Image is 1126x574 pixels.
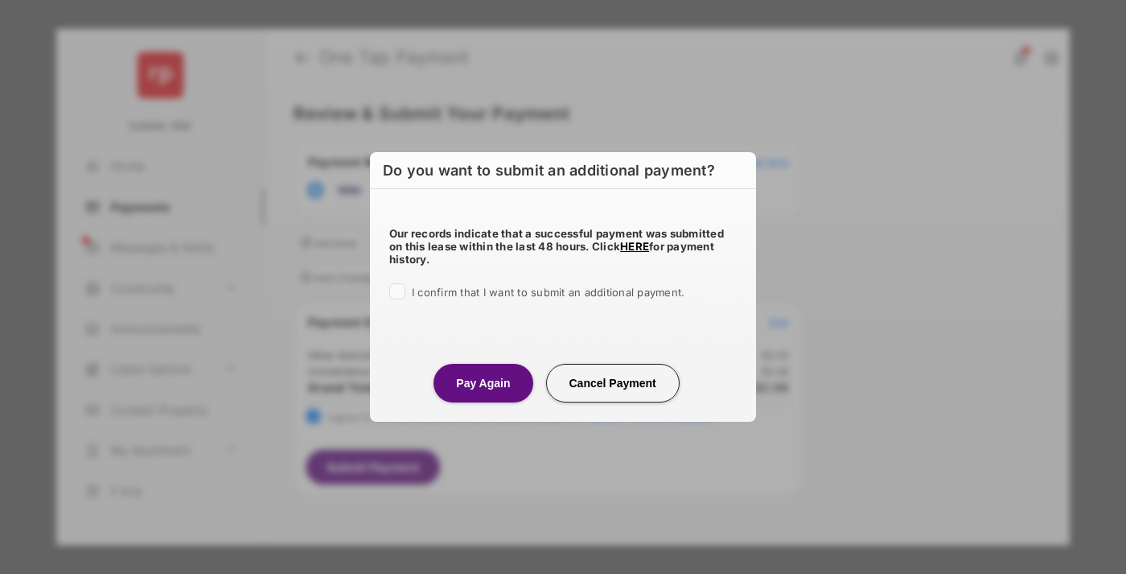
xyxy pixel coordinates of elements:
button: Pay Again [434,364,532,403]
h5: Our records indicate that a successful payment was submitted on this lease within the last 48 hou... [389,227,737,266]
button: Cancel Payment [546,364,680,403]
a: HERE [620,240,649,253]
h6: Do you want to submit an additional payment? [370,152,756,189]
span: I confirm that I want to submit an additional payment. [412,286,684,299]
